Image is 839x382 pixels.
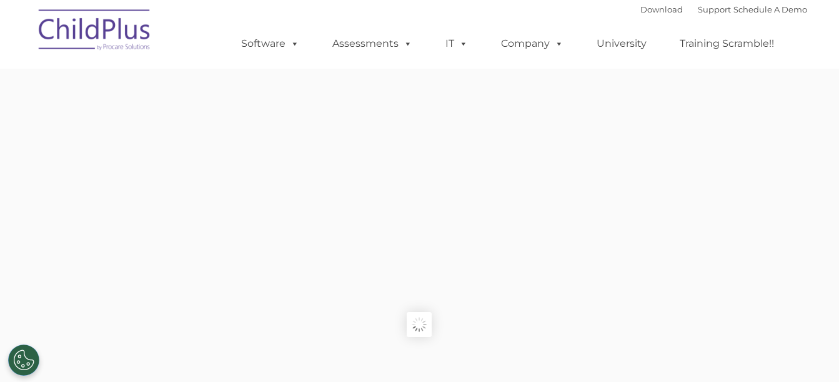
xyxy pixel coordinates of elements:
a: IT [433,31,480,56]
a: Software [229,31,312,56]
button: Cookies Settings [8,345,39,376]
a: Download [640,4,683,14]
img: ChildPlus by Procare Solutions [32,1,157,63]
a: University [584,31,659,56]
font: | [640,4,807,14]
a: Company [489,31,576,56]
a: Training Scramble!! [667,31,787,56]
a: Support [698,4,731,14]
a: Schedule A Demo [733,4,807,14]
a: Assessments [320,31,425,56]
